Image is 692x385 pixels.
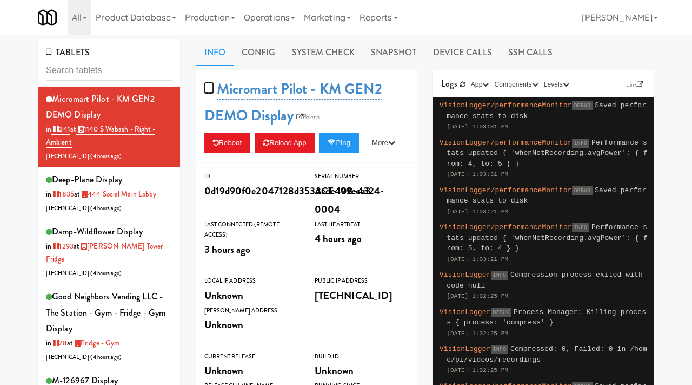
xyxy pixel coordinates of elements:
a: Info [196,39,234,66]
a: Balena [294,112,323,122]
span: [DATE] 1:02:25 PM [447,293,508,299]
button: Reboot [204,133,251,153]
span: VisionLogger/performanceMonitor [440,139,572,147]
div: Serial Number [315,171,409,182]
span: Process Manager: Killing process { process: 'compress' } [447,308,646,327]
span: [TECHNICAL_ID] ( ) [46,353,122,361]
a: 1835 [51,189,74,199]
div: Current Release [204,351,298,362]
a: 444 Social Main Lobby [80,189,156,199]
span: 4 hours ago [315,231,362,246]
div: 0d19d90f0e2047128d3533edc499ccb3 [204,182,298,200]
div: Last Heartbeat [315,219,409,230]
a: 241 [51,124,70,135]
button: Ping [319,133,359,153]
span: [DATE] 1:03:31 PM [447,123,508,130]
span: DEBUG [491,308,512,317]
span: [TECHNICAL_ID] ( ) [46,152,122,160]
span: VisionLogger [440,271,491,279]
a: Config [234,39,284,66]
a: 1293 [51,241,74,251]
button: App [468,79,492,90]
span: deep-plane Display [52,173,122,186]
div: Last Connected (Remote Access) [204,219,298,240]
div: Local IP Address [204,276,298,286]
span: at [74,189,157,199]
a: Snapshot [363,39,425,66]
span: 3 hours ago [204,242,251,257]
span: Performance stats updated { 'whenNotRecording.avgPower': { from: 4, to: 5 } } [447,139,647,168]
div: Public IP Address [315,276,409,286]
button: Components [492,79,541,90]
span: 4 hours ago [93,269,119,277]
span: damp-wildflower Display [52,225,143,238]
span: [DATE] 1:02:25 PM [447,330,508,337]
a: Link [623,79,646,90]
span: 4 hours ago [93,353,119,361]
span: [TECHNICAL_ID] ( ) [46,269,122,277]
li: Good Neighbors Vending LLC - The Station - Gym - Fridge - Gym Displayin 78at Fridge - Gym[TECHNIC... [38,284,180,368]
a: Device Calls [425,39,500,66]
span: VisionLogger/performanceMonitor [440,101,572,109]
div: Unknown [204,316,298,334]
span: INFO [572,223,589,232]
span: VisionLogger/performanceMonitor [440,186,572,194]
div: ID [204,171,298,182]
span: VisionLogger [440,345,491,353]
a: Micromart Pilot - KM GEN2 DEMO Display [204,79,383,126]
a: [PERSON_NAME] Tower Fridge [46,241,163,265]
span: at [46,241,163,265]
span: Micromart Pilot - KM GEN2 DEMO Display [46,93,155,121]
span: in [46,189,74,199]
span: 4 hours ago [93,204,119,212]
span: [TECHNICAL_ID] ( ) [46,204,122,212]
a: SSH Calls [500,39,561,66]
span: TABLETS [46,46,90,58]
span: 4 hours ago [93,152,119,160]
span: [DATE] 1:02:25 PM [447,367,508,374]
span: INFO [491,345,508,354]
span: [DATE] 1:03:21 PM [447,256,508,263]
span: Logs [441,77,457,90]
a: System Check [284,39,363,66]
span: [DATE] 1:03:31 PM [447,171,508,178]
span: Good Neighbors Vending LLC - The Station - Gym - Fridge - Gym Display [46,290,165,335]
span: Compressed: 0, Failed: 0 in /home/pi/videos/recordings [447,345,647,364]
span: in [46,338,67,348]
div: Build Id [315,351,409,362]
span: Compression process exited with code null [447,271,643,290]
span: [DATE] 1:03:21 PM [447,208,508,215]
span: Saved performance stats to disk [447,101,646,120]
button: Reload App [255,133,315,153]
div: Unknown [204,362,298,380]
button: More [363,133,404,153]
span: Performance stats updated { 'whenNotRecording.avgPower': { from: 5, to: 4 } } [447,223,647,252]
span: at [46,124,155,148]
input: Search tablets [46,61,172,81]
li: damp-wildflower Displayin 1293at [PERSON_NAME] Tower Fridge[TECHNICAL_ID] (4 hours ago) [38,219,180,284]
div: Unknown [315,362,409,380]
button: Levels [541,79,572,90]
span: DEBUG [572,186,593,195]
div: [TECHNICAL_ID] [315,286,409,305]
span: INFO [491,271,508,280]
span: VisionLogger/performanceMonitor [440,223,572,231]
span: in [46,241,74,251]
span: VisionLogger [440,308,491,316]
a: 78 [51,338,66,348]
a: 1140 S Wabash - Right - Ambient [46,124,155,148]
img: Micromart [38,8,57,27]
li: deep-plane Displayin 1835at 444 Social Main Lobby[TECHNICAL_ID] (4 hours ago) [38,167,180,219]
span: at [67,338,120,348]
a: Fridge - Gym [73,338,119,348]
span: INFO [572,139,589,148]
div: ACT-108-4324-0004 [315,182,409,219]
span: in [46,124,70,134]
div: Unknown [204,286,298,305]
div: [PERSON_NAME] Address [204,305,298,316]
li: Micromart Pilot - KM GEN2 DEMO Displayin 241at 1140 S Wabash - Right - Ambient[TECHNICAL_ID] (4 h... [38,87,180,168]
span: DEBUG [572,101,593,110]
